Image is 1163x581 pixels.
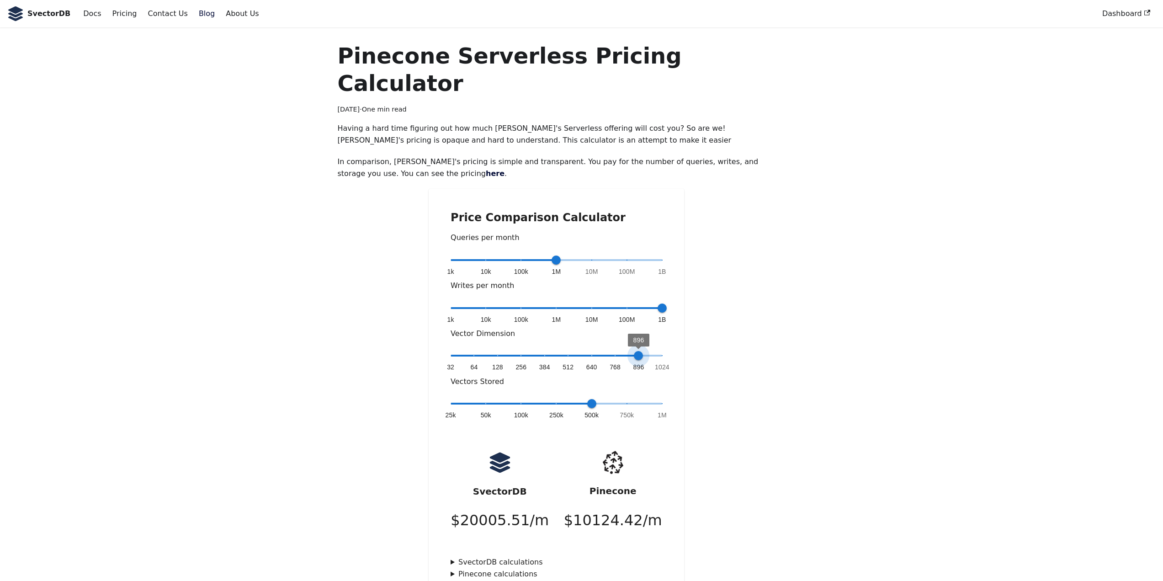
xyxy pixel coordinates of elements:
[27,8,70,20] b: SvectorDB
[337,156,775,180] p: In comparison, [PERSON_NAME]'s pricing is simple and transparent. You pay for the number of queri...
[658,410,667,420] span: 1M
[337,104,775,115] div: · One min read
[585,267,598,276] span: 10M
[589,485,637,496] strong: Pinecone
[451,376,662,388] p: Vectors Stored
[619,315,635,324] span: 100M
[451,556,662,568] summary: SvectorDB calculations
[451,280,662,292] p: Writes per month
[7,6,24,21] img: SvectorDB Logo
[564,508,662,533] p: $ 10124.42 /m
[471,362,478,372] span: 64
[514,267,528,276] span: 100k
[481,410,491,420] span: 50k
[620,410,634,420] span: 750k
[633,362,644,372] span: 896
[473,486,527,497] strong: SvectorDB
[585,315,598,324] span: 10M
[451,508,549,533] p: $ 20005.51 /m
[610,362,621,372] span: 768
[549,410,563,420] span: 250k
[619,267,635,276] span: 100M
[486,169,504,178] a: here
[514,410,528,420] span: 100k
[447,267,454,276] span: 1k
[337,106,360,113] time: [DATE]
[193,6,220,21] a: Blog
[515,362,526,372] span: 256
[447,362,454,372] span: 32
[586,362,597,372] span: 640
[481,267,491,276] span: 10k
[658,315,666,324] span: 1B
[596,445,630,480] img: pinecone.png
[584,410,599,420] span: 500k
[481,315,491,324] span: 10k
[142,6,193,21] a: Contact Us
[451,211,662,224] h2: Price Comparison Calculator
[492,362,503,372] span: 128
[514,315,528,324] span: 100k
[1097,6,1156,21] a: Dashboard
[451,328,662,340] p: Vector Dimension
[563,362,574,372] span: 512
[78,6,106,21] a: Docs
[220,6,264,21] a: About Us
[447,315,454,324] span: 1k
[107,6,143,21] a: Pricing
[552,315,561,324] span: 1M
[658,267,666,276] span: 1B
[337,42,775,97] h1: Pinecone Serverless Pricing Calculator
[451,568,662,580] summary: Pinecone calculations
[655,362,669,372] span: 1024
[7,6,70,21] a: SvectorDB LogoSvectorDB
[633,336,644,344] span: 896
[337,123,775,147] p: Having a hard time figuring out how much [PERSON_NAME]'s Serverless offering will cost you? So ar...
[446,410,456,420] span: 25k
[489,451,511,474] img: logo.svg
[552,267,561,276] span: 1M
[539,362,550,372] span: 384
[451,232,662,244] p: Queries per month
